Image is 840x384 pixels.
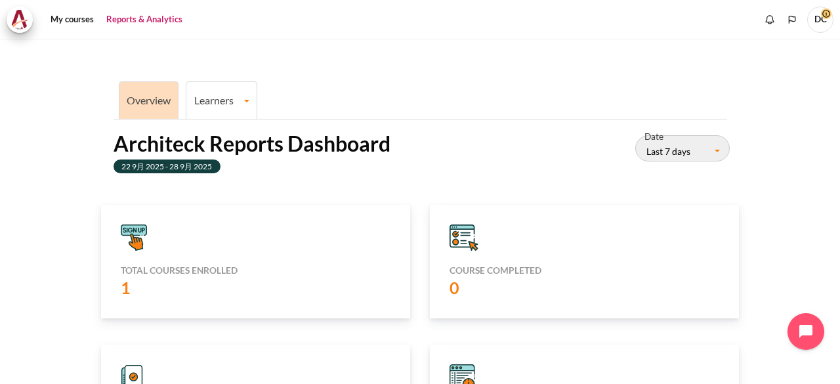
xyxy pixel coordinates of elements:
[807,7,833,33] a: User menu
[121,265,390,276] h5: Total courses enrolled
[644,130,663,144] label: Date
[46,7,98,33] a: My courses
[114,130,390,158] h2: Architeck Reports Dashboard
[807,7,833,33] span: DC
[114,160,221,173] label: 22 9月 2025 - 28 9月 2025
[10,10,29,30] img: Architeck
[450,276,465,299] label: 0
[186,94,257,106] a: Learners
[102,7,187,33] a: Reports & Analytics
[127,94,171,106] a: Overview
[782,10,802,30] button: Languages
[450,265,719,276] h5: Course completed
[7,7,39,33] a: Architeck Architeck
[760,10,780,30] div: Show notification window with no new notifications
[121,276,136,299] label: 1
[635,135,730,161] button: Last 7 days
